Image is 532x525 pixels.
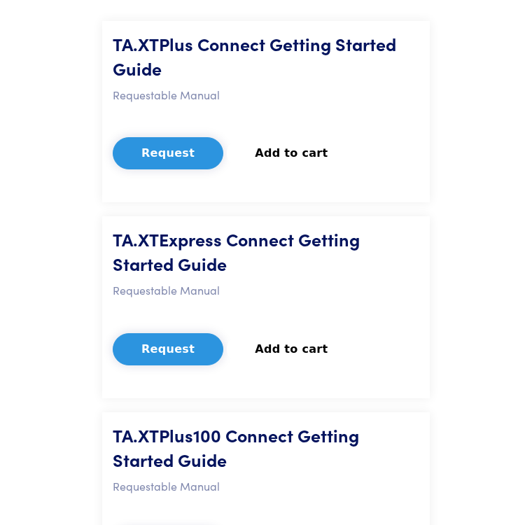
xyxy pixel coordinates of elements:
button: Request [113,137,223,169]
h5: TA.XTPlus Connect Getting Started Guide [113,31,419,80]
p: Requestable Manual [113,86,419,104]
button: Add to cart [227,334,356,365]
p: Requestable Manual [113,477,419,496]
p: Requestable Manual [113,281,419,300]
button: Request [113,333,223,365]
button: Add to cart [227,138,356,169]
h5: TA.XTPlus100 Connect Getting Started Guide [113,423,419,472]
h5: TA.XTExpress Connect Getting Started Guide [113,227,419,276]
